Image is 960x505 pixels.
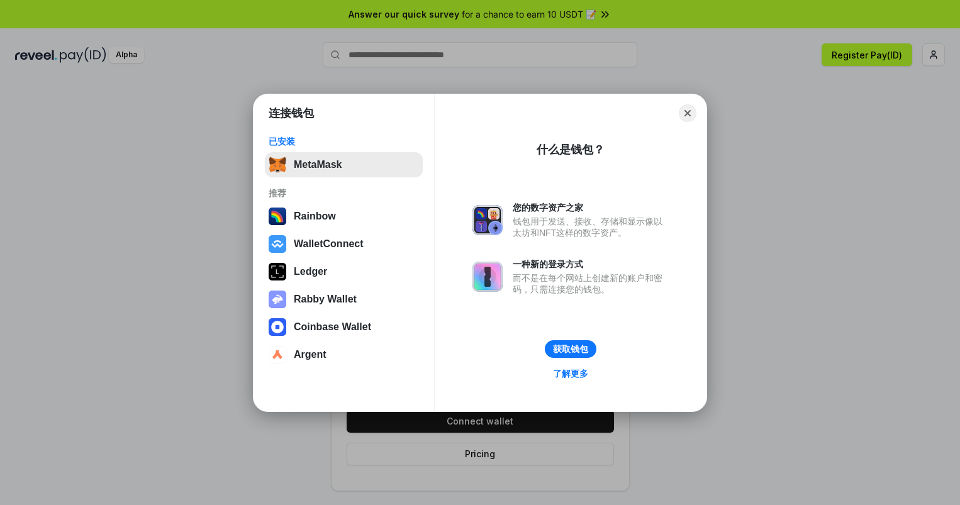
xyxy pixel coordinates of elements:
div: WalletConnect [294,238,364,250]
img: svg+xml,%3Csvg%20xmlns%3D%22http%3A%2F%2Fwww.w3.org%2F2000%2Fsvg%22%20fill%3D%22none%22%20viewBox... [472,262,503,292]
button: Rainbow [265,204,423,229]
div: 获取钱包 [553,343,588,355]
img: svg+xml,%3Csvg%20width%3D%22120%22%20height%3D%22120%22%20viewBox%3D%220%200%20120%20120%22%20fil... [269,208,286,225]
img: svg+xml,%3Csvg%20xmlns%3D%22http%3A%2F%2Fwww.w3.org%2F2000%2Fsvg%22%20fill%3D%22none%22%20viewBox... [269,291,286,308]
button: Coinbase Wallet [265,314,423,340]
img: svg+xml,%3Csvg%20xmlns%3D%22http%3A%2F%2Fwww.w3.org%2F2000%2Fsvg%22%20width%3D%2228%22%20height%3... [269,263,286,280]
div: Rainbow [294,211,336,222]
div: 您的数字资产之家 [513,202,669,213]
div: 已安装 [269,136,419,147]
img: svg+xml,%3Csvg%20fill%3D%22none%22%20height%3D%2233%22%20viewBox%3D%220%200%2035%2033%22%20width%... [269,156,286,174]
div: 钱包用于发送、接收、存储和显示像以太坊和NFT这样的数字资产。 [513,216,669,238]
div: 了解更多 [553,368,588,379]
button: Rabby Wallet [265,287,423,312]
div: 一种新的登录方式 [513,258,669,270]
div: Rabby Wallet [294,294,357,305]
img: svg+xml,%3Csvg%20width%3D%2228%22%20height%3D%2228%22%20viewBox%3D%220%200%2028%2028%22%20fill%3D... [269,318,286,336]
h1: 连接钱包 [269,106,314,121]
a: 了解更多 [545,365,596,382]
button: Ledger [265,259,423,284]
button: Close [679,104,696,122]
button: MetaMask [265,152,423,177]
button: Argent [265,342,423,367]
div: Ledger [294,266,327,277]
div: 推荐 [269,187,419,199]
div: Argent [294,349,327,360]
img: svg+xml,%3Csvg%20xmlns%3D%22http%3A%2F%2Fwww.w3.org%2F2000%2Fsvg%22%20fill%3D%22none%22%20viewBox... [472,205,503,235]
div: Coinbase Wallet [294,321,371,333]
button: 获取钱包 [545,340,596,358]
div: 而不是在每个网站上创建新的账户和密码，只需连接您的钱包。 [513,272,669,295]
button: WalletConnect [265,231,423,257]
div: 什么是钱包？ [537,142,605,157]
img: svg+xml,%3Csvg%20width%3D%2228%22%20height%3D%2228%22%20viewBox%3D%220%200%2028%2028%22%20fill%3D... [269,235,286,253]
div: MetaMask [294,159,342,170]
img: svg+xml,%3Csvg%20width%3D%2228%22%20height%3D%2228%22%20viewBox%3D%220%200%2028%2028%22%20fill%3D... [269,346,286,363]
